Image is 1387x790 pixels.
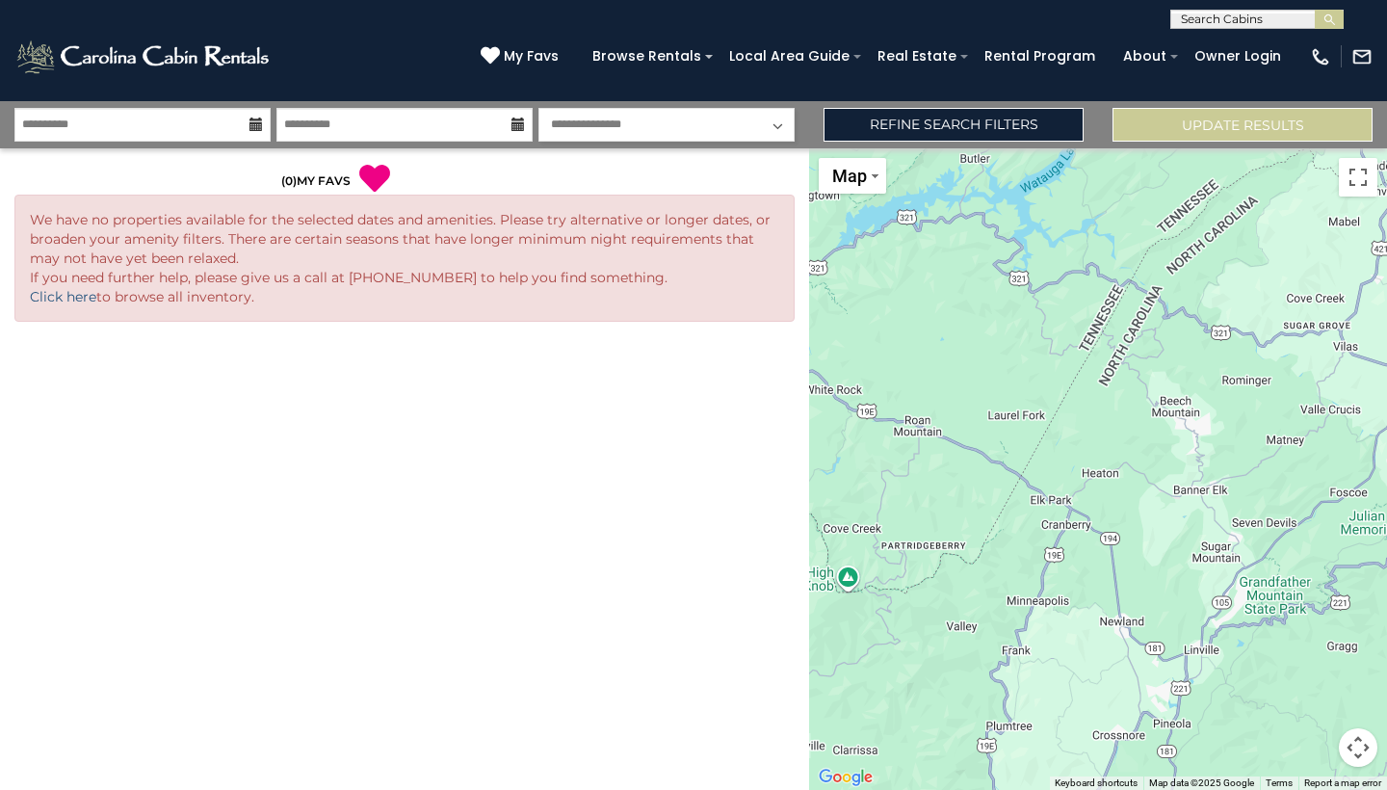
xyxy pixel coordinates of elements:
[868,41,966,71] a: Real Estate
[30,288,96,305] a: Click here
[814,765,877,790] a: Open this area in Google Maps (opens a new window)
[720,41,859,71] a: Local Area Guide
[1304,777,1381,788] a: Report a map error
[1351,46,1373,67] img: mail-regular-white.png
[1310,46,1331,67] img: phone-regular-white.png
[814,765,877,790] img: Google
[14,38,275,76] img: White-1-2.png
[1055,777,1138,790] button: Keyboard shortcuts
[832,166,867,186] span: Map
[1113,41,1176,71] a: About
[504,46,559,66] span: My Favs
[583,41,711,71] a: Browse Rentals
[285,173,293,188] span: 0
[281,173,297,188] span: ( )
[975,41,1105,71] a: Rental Program
[30,210,779,306] p: We have no properties available for the selected dates and amenities. Please try alternative or l...
[824,108,1084,142] a: Refine Search Filters
[1112,108,1373,142] button: Update Results
[281,173,351,188] a: (0)MY FAVS
[1339,158,1377,197] button: Toggle fullscreen view
[1339,728,1377,767] button: Map camera controls
[1185,41,1291,71] a: Owner Login
[1149,777,1254,788] span: Map data ©2025 Google
[819,158,886,194] button: Change map style
[481,46,563,67] a: My Favs
[1266,777,1293,788] a: Terms (opens in new tab)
